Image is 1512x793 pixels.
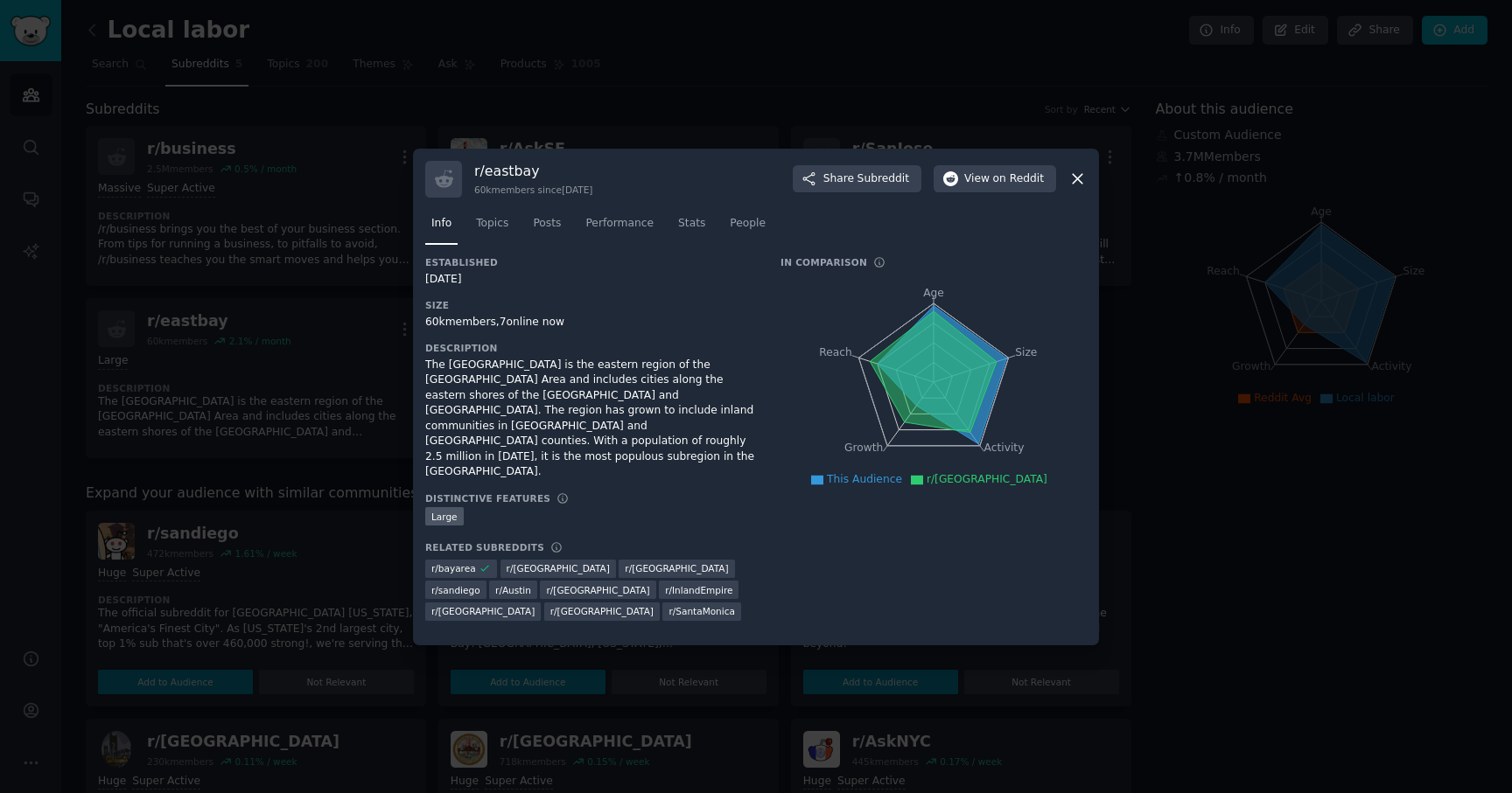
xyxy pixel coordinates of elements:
[668,605,734,617] span: r/ SantaMonica
[470,210,514,246] a: Topics
[934,165,1056,193] button: Viewon Reddit
[1015,345,1037,358] tspan: Size
[993,171,1044,187] span: on Reddit
[507,562,610,574] span: r/ [GEOGRAPHIC_DATA]
[780,256,867,268] h3: In Comparison
[425,256,756,268] h3: Established
[984,442,1025,454] tspan: Activity
[425,541,544,553] h3: Related Subreddits
[625,562,728,574] span: r/ [GEOGRAPHIC_DATA]
[425,315,756,330] div: 60k members, 7 online now
[665,584,732,596] span: r/ InlandEmpire
[585,216,654,232] span: Performance
[527,210,567,246] a: Posts
[425,358,756,480] div: The [GEOGRAPHIC_DATA] is the eastern region of the [GEOGRAPHIC_DATA] Area and includes cities alo...
[431,584,480,596] span: r/ sandiego
[927,473,1047,485] span: r/[GEOGRAPHIC_DATA]
[724,210,772,246] a: People
[431,562,476,574] span: r/ bayarea
[579,210,660,246] a: Performance
[844,442,883,454] tspan: Growth
[474,162,592,180] h3: r/ eastbay
[425,299,756,311] h3: Size
[550,605,654,617] span: r/ [GEOGRAPHIC_DATA]
[857,171,909,187] span: Subreddit
[425,272,756,288] div: [DATE]
[923,287,944,299] tspan: Age
[431,605,535,617] span: r/ [GEOGRAPHIC_DATA]
[476,216,508,232] span: Topics
[819,345,852,358] tspan: Reach
[425,342,756,354] h3: Description
[425,507,464,525] div: Large
[533,216,561,232] span: Posts
[672,210,711,246] a: Stats
[678,216,705,232] span: Stats
[495,584,531,596] span: r/ Austin
[425,210,458,246] a: Info
[431,216,451,232] span: Info
[964,171,1044,187] span: View
[546,584,649,596] span: r/ [GEOGRAPHIC_DATA]
[823,171,909,187] span: Share
[730,216,766,232] span: People
[474,184,592,196] div: 60k members since [DATE]
[827,473,902,485] span: This Audience
[425,492,550,504] h3: Distinctive Features
[793,165,921,193] button: ShareSubreddit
